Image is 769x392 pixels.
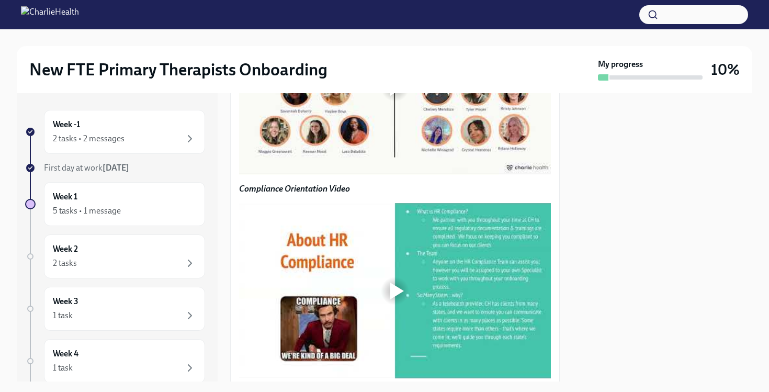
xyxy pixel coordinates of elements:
h3: 10% [711,60,740,79]
div: 2 tasks [53,257,77,269]
div: 1 task [53,310,73,321]
img: CharlieHealth [21,6,79,23]
a: First day at work[DATE] [25,162,205,174]
div: 2 tasks • 2 messages [53,133,125,144]
span: First day at work [44,163,129,173]
a: Week 15 tasks • 1 message [25,182,205,226]
h6: Week 4 [53,348,78,360]
div: 5 tasks • 1 message [53,205,121,217]
h6: Week 1 [53,191,77,203]
strong: My progress [598,59,643,70]
a: Week 41 task [25,339,205,383]
a: Week 22 tasks [25,234,205,278]
a: Week -12 tasks • 2 messages [25,110,205,154]
a: Week 31 task [25,287,205,331]
div: 1 task [53,362,73,374]
h6: Week 2 [53,243,78,255]
h2: New FTE Primary Therapists Onboarding [29,59,327,80]
h6: Week 3 [53,296,78,307]
strong: [DATE] [103,163,129,173]
strong: Compliance Orientation Video [239,184,350,194]
h6: Week -1 [53,119,80,130]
